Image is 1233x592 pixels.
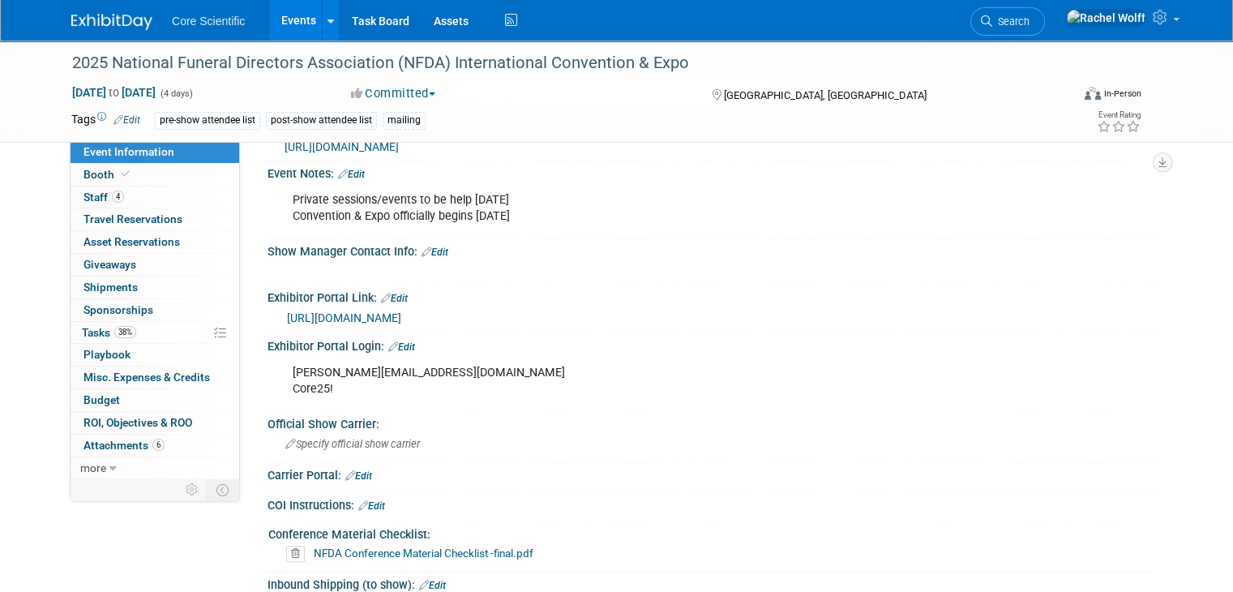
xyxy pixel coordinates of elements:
div: Private sessions/events to be help [DATE] Convention & Expo officially begins [DATE] [281,184,988,233]
span: Staff [83,191,124,204]
div: In-Person [1103,88,1141,100]
td: Personalize Event Tab Strip [178,479,207,500]
span: to [106,86,122,99]
span: Booth [83,168,133,181]
div: Conference Material Checklist: [268,522,1154,543]
span: Sponsorships [83,303,153,316]
span: Shipments [83,281,138,294]
span: 6 [152,439,165,451]
a: Booth [71,164,239,186]
span: Misc. Expenses & Credits [83,371,210,384]
span: Budget [83,393,120,406]
div: Exhibitor Portal Link: [268,285,1162,307]
a: Playbook [71,344,239,366]
a: Delete attachment? [286,548,311,560]
div: Event Rating [1097,111,1141,119]
a: Budget [71,389,239,411]
a: Giveaways [71,254,239,276]
a: Sponsorships [71,299,239,321]
span: (4 days) [159,88,193,99]
div: 2025 National Funeral Directors Association (NFDA) International Convention & Expo [66,49,1051,78]
span: Travel Reservations [83,212,182,225]
span: Specify official show carrier [285,438,420,450]
span: Event Information [83,145,174,158]
div: mailing [383,112,426,129]
div: Event Format [983,84,1141,109]
span: Core Scientific [172,15,245,28]
div: post-show attendee list [266,112,377,129]
span: [DATE] [DATE] [71,85,156,100]
div: Carrier Portal: [268,463,1162,484]
a: Edit [338,169,365,180]
span: Asset Reservations [83,235,180,248]
div: COI Instructions: [268,493,1162,514]
a: Staff4 [71,187,239,208]
a: Edit [113,114,140,126]
a: Event Information [71,141,239,163]
span: Tasks [82,326,136,339]
div: Show Manager Contact Info: [268,239,1162,260]
a: Shipments [71,277,239,298]
div: [PERSON_NAME][EMAIL_ADDRESS][DOMAIN_NAME] Core25! [281,357,988,405]
a: Edit [345,470,372,482]
span: Search [992,15,1030,28]
span: more [80,461,106,474]
span: Playbook [83,348,131,361]
div: Exhibitor Portal Login: [268,334,1162,355]
a: [URL][DOMAIN_NAME] [287,311,401,324]
div: Event Notes: [268,161,1162,182]
span: Giveaways [83,258,136,271]
div: Official Show Carrier: [268,412,1162,432]
a: more [71,457,239,479]
span: 4 [112,191,124,203]
a: Search [970,7,1045,36]
img: ExhibitDay [71,14,152,30]
a: Edit [422,247,448,258]
a: Attachments6 [71,435,239,457]
span: ROI, Objectives & ROO [83,416,192,429]
a: Tasks38% [71,322,239,344]
a: Misc. Expenses & Credits [71,367,239,388]
a: NFDA Conference Material Checklist -final.pdf [314,547,533,560]
a: Edit [388,341,415,353]
td: Tags [71,111,140,130]
td: Toggle Event Tabs [207,479,240,500]
a: Edit [419,580,446,591]
a: Travel Reservations [71,208,239,230]
button: Committed [345,85,442,102]
a: ROI, Objectives & ROO [71,412,239,434]
span: [GEOGRAPHIC_DATA], [GEOGRAPHIC_DATA] [724,89,927,101]
a: Asset Reservations [71,231,239,253]
img: Rachel Wolff [1066,9,1146,27]
a: Edit [358,500,385,512]
a: Edit [381,293,408,304]
div: pre-show attendee list [155,112,260,129]
span: 38% [114,326,136,338]
a: [URL][DOMAIN_NAME] [285,140,399,153]
img: Format-Inperson.png [1085,87,1101,100]
span: Attachments [83,439,165,452]
i: Booth reservation complete [122,169,130,178]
